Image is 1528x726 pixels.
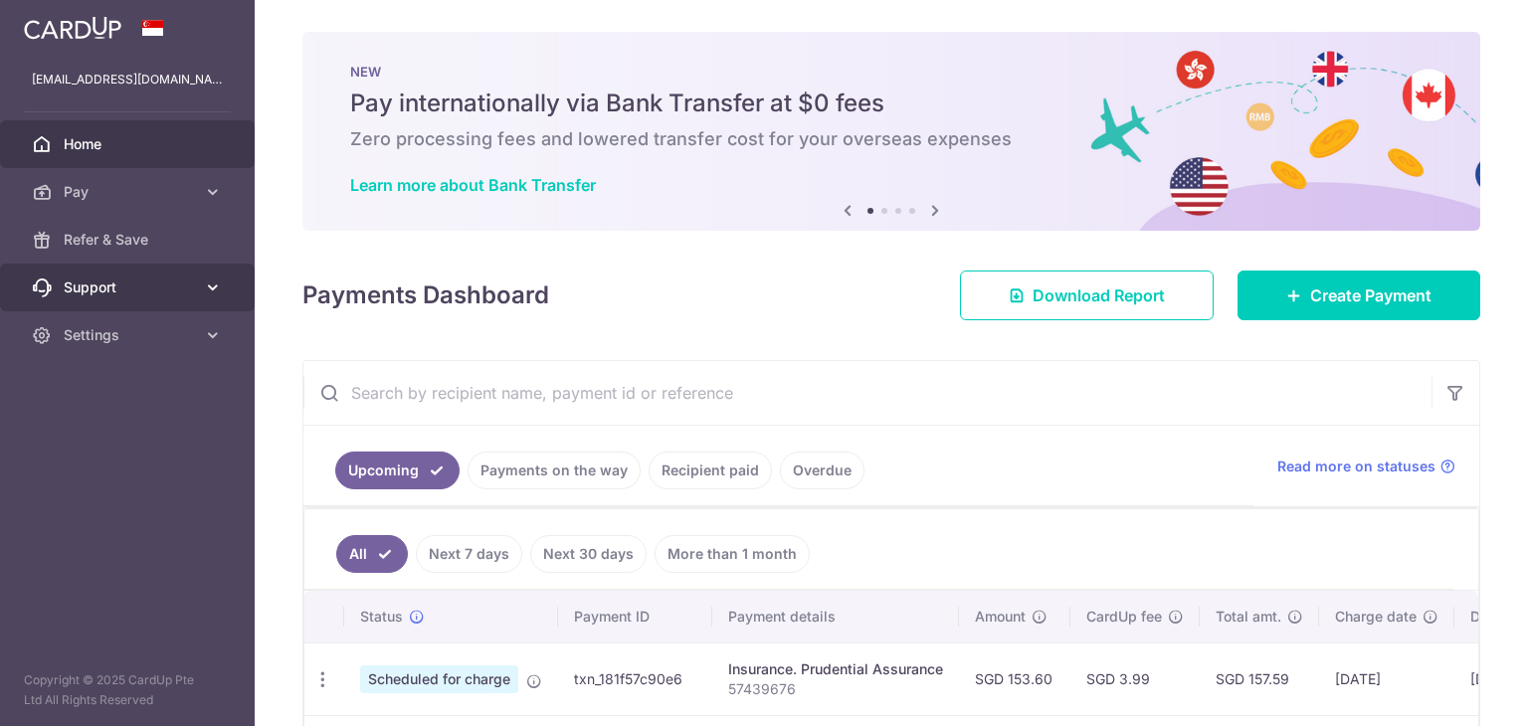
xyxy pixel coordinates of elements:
h4: Payments Dashboard [302,277,549,313]
a: Create Payment [1238,271,1480,320]
h5: Pay internationally via Bank Transfer at $0 fees [350,88,1432,119]
a: More than 1 month [655,535,810,573]
span: Pay [64,182,195,202]
img: CardUp [24,16,121,40]
a: Read more on statuses [1277,456,1455,476]
a: Payments on the way [468,452,641,489]
span: Scheduled for charge [360,665,518,693]
p: NEW [350,64,1432,80]
a: All [336,535,408,573]
span: Home [64,134,195,154]
input: Search by recipient name, payment id or reference [303,361,1432,425]
p: 57439676 [728,679,943,699]
h6: Zero processing fees and lowered transfer cost for your overseas expenses [350,127,1432,151]
span: Settings [64,325,195,345]
span: Charge date [1335,607,1417,627]
td: SGD 3.99 [1070,642,1200,715]
span: Status [360,607,403,627]
a: Next 7 days [416,535,522,573]
td: SGD 153.60 [959,642,1070,715]
td: [DATE] [1319,642,1454,715]
div: Insurance. Prudential Assurance [728,659,943,679]
th: Payment details [712,591,959,642]
a: Learn more about Bank Transfer [350,175,596,195]
span: Download Report [1033,283,1165,307]
td: SGD 157.59 [1200,642,1319,715]
span: Total amt. [1216,607,1281,627]
a: Overdue [780,452,864,489]
a: Next 30 days [530,535,647,573]
span: Refer & Save [64,230,195,250]
span: Create Payment [1310,283,1432,307]
td: txn_181f57c90e6 [558,642,712,715]
span: CardUp fee [1086,607,1162,627]
th: Payment ID [558,591,712,642]
span: Support [64,277,195,297]
a: Download Report [960,271,1214,320]
a: Recipient paid [649,452,772,489]
img: Bank transfer banner [302,32,1480,231]
span: Amount [975,607,1026,627]
span: Read more on statuses [1277,456,1435,476]
p: [EMAIL_ADDRESS][DOMAIN_NAME] [32,70,223,90]
a: Upcoming [335,452,460,489]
